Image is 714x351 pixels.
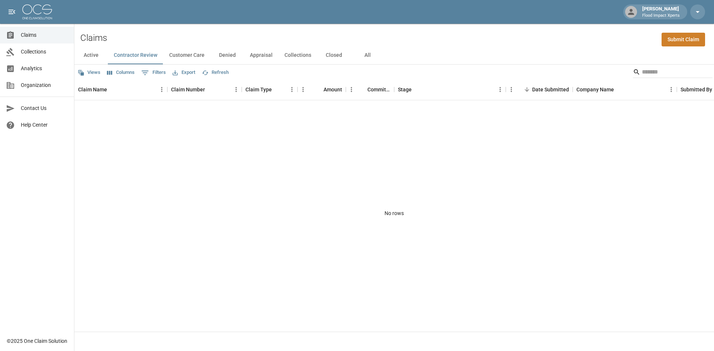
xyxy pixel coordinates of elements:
[639,5,683,19] div: [PERSON_NAME]
[163,46,210,64] button: Customer Care
[398,79,412,100] div: Stage
[351,46,384,64] button: All
[506,79,573,100] div: Date Submitted
[297,79,346,100] div: Amount
[614,84,624,95] button: Sort
[313,84,324,95] button: Sort
[346,84,357,95] button: Menu
[532,79,569,100] div: Date Submitted
[317,46,351,64] button: Closed
[21,31,68,39] span: Claims
[78,79,107,100] div: Claim Name
[633,66,713,79] div: Search
[171,79,205,100] div: Claim Number
[139,67,168,79] button: Show filters
[324,79,342,100] div: Amount
[346,79,394,100] div: Committed Amount
[74,79,167,100] div: Claim Name
[642,13,680,19] p: Flood Impact Xperts
[231,84,242,95] button: Menu
[21,104,68,112] span: Contact Us
[22,4,52,19] img: ocs-logo-white-transparent.png
[245,79,272,100] div: Claim Type
[666,84,677,95] button: Menu
[80,33,107,43] h2: Claims
[21,81,68,89] span: Organization
[576,79,614,100] div: Company Name
[74,100,714,326] div: No rows
[108,46,163,64] button: Contractor Review
[662,33,705,46] a: Submit Claim
[495,84,506,95] button: Menu
[4,4,19,19] button: open drawer
[286,84,297,95] button: Menu
[7,337,67,345] div: © 2025 One Claim Solution
[21,121,68,129] span: Help Center
[272,84,282,95] button: Sort
[573,79,677,100] div: Company Name
[171,67,197,78] button: Export
[156,84,167,95] button: Menu
[506,84,517,95] button: Menu
[367,79,390,100] div: Committed Amount
[21,48,68,56] span: Collections
[105,67,136,78] button: Select columns
[522,84,532,95] button: Sort
[412,84,422,95] button: Sort
[167,79,242,100] div: Claim Number
[244,46,279,64] button: Appraisal
[74,46,714,64] div: dynamic tabs
[297,84,309,95] button: Menu
[210,46,244,64] button: Denied
[74,46,108,64] button: Active
[394,79,506,100] div: Stage
[681,79,712,100] div: Submitted By
[205,84,215,95] button: Sort
[76,67,102,78] button: Views
[200,67,231,78] button: Refresh
[21,65,68,72] span: Analytics
[107,84,118,95] button: Sort
[242,79,297,100] div: Claim Type
[279,46,317,64] button: Collections
[357,84,367,95] button: Sort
